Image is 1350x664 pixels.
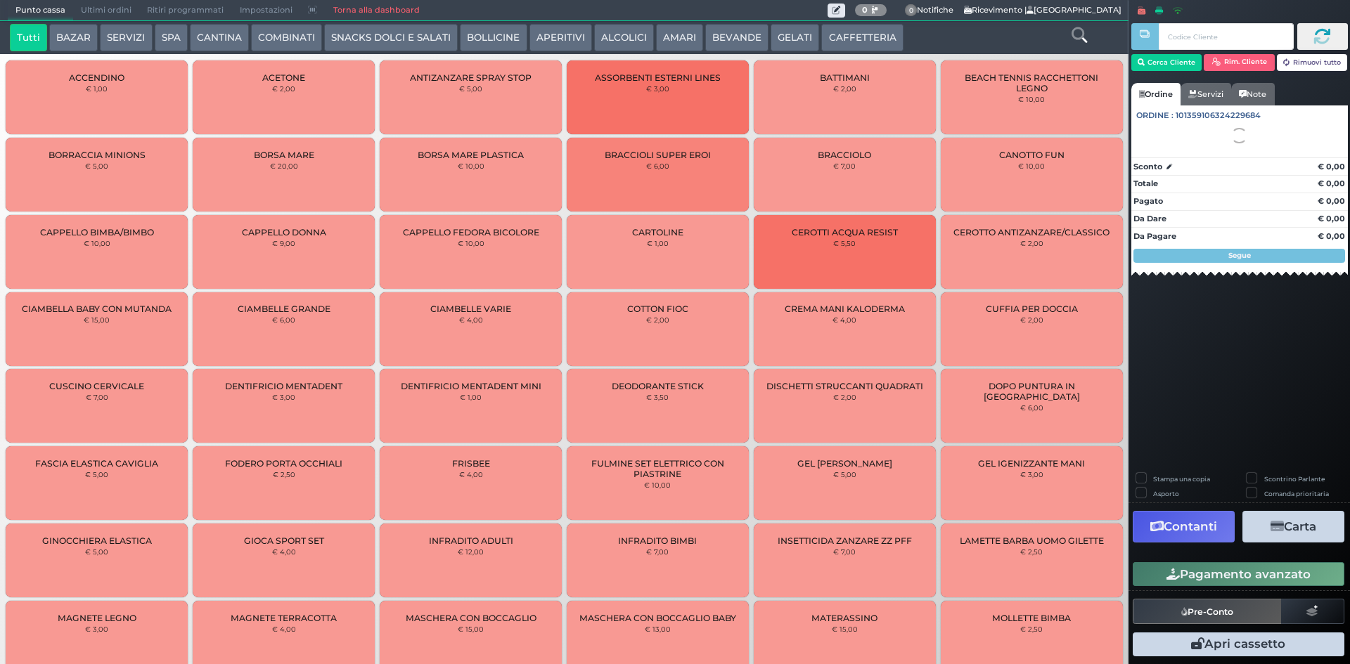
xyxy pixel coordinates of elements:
[244,535,324,546] span: GIOCA SPORT SET
[1133,632,1344,656] button: Apri cassetto
[1318,178,1345,188] strong: € 0,00
[22,304,172,314] span: CIAMBELLA BABY CON MUTANDA
[632,227,683,237] span: CARTOLINE
[766,381,923,391] span: DISCHETTI STRUCCANTI QUADRATI
[270,162,298,170] small: € 20,00
[459,315,483,324] small: € 4,00
[820,72,870,83] span: BATTIMANI
[1020,625,1043,633] small: € 2,50
[1136,110,1174,122] span: Ordine :
[458,239,484,247] small: € 10,00
[225,458,342,469] span: FODERO PORTA OCCHIALI
[811,613,877,623] span: MATERASSINO
[978,458,1085,469] span: GEL IGENIZZANTE MANI
[832,315,856,324] small: € 4,00
[100,24,152,52] button: SERVIZI
[1133,161,1162,173] strong: Sconto
[833,84,856,93] small: € 2,00
[1318,231,1345,241] strong: € 0,00
[529,24,592,52] button: APERITIVI
[85,625,108,633] small: € 3,00
[225,381,342,391] span: DENTIFRICIO MENTADENT
[190,24,249,52] button: CANTINA
[242,227,326,237] span: CAPPELLO DONNA
[84,315,110,324] small: € 15,00
[1020,239,1043,247] small: € 2,00
[458,162,484,170] small: € 10,00
[238,304,330,314] span: CIAMBELLE GRANDE
[1242,511,1344,542] button: Carta
[833,162,856,170] small: € 7,00
[605,150,711,160] span: BRACCIOLI SUPER EROI
[1133,599,1282,624] button: Pre-Conto
[771,24,819,52] button: GELATI
[1133,562,1344,586] button: Pagamento avanzato
[821,24,903,52] button: CAFFETTERIA
[458,547,484,556] small: € 12,00
[272,84,295,93] small: € 2,00
[1264,489,1329,498] label: Comanda prioritaria
[1153,474,1210,483] label: Stampa una copia
[86,84,108,93] small: € 1,00
[460,24,527,52] button: BOLLICINE
[1204,54,1275,71] button: Rim. Cliente
[325,1,427,20] a: Torna alla dashboard
[8,1,73,20] span: Punto cassa
[627,304,688,314] span: COTTON FIOC
[579,613,736,623] span: MASCHERA CON BOCCAGLIO BABY
[785,304,905,314] span: CREMA MANI KALODERMA
[645,625,671,633] small: € 13,00
[1133,196,1163,206] strong: Pagato
[833,239,856,247] small: € 5,50
[262,72,305,83] span: ACETONE
[273,470,295,479] small: € 2,50
[1231,83,1274,105] a: Note
[999,150,1065,160] span: CANOTTO FUN
[458,625,484,633] small: € 15,00
[952,381,1110,402] span: DOPO PUNTURA IN [GEOGRAPHIC_DATA]
[410,72,532,83] span: ANTIZANZARE SPRAY STOP
[459,470,483,479] small: € 4,00
[992,613,1071,623] span: MOLLETTE BIMBA
[272,625,296,633] small: € 4,00
[460,393,482,401] small: € 1,00
[49,150,146,160] span: BORRACCIA MINIONS
[646,315,669,324] small: € 2,00
[1133,231,1176,241] strong: Da Pagare
[272,547,296,556] small: € 4,00
[231,613,337,623] span: MAGNETE TERRACOTTA
[818,150,871,160] span: BRACCIOLO
[595,72,721,83] span: ASSORBENTI ESTERNI LINES
[85,470,108,479] small: € 5,00
[1318,162,1345,171] strong: € 0,00
[406,613,536,623] span: MASCHERA CON BOCCAGLIO
[1020,315,1043,324] small: € 2,00
[324,24,458,52] button: SNACKS DOLCI E SALATI
[1264,474,1325,483] label: Scontrino Parlante
[429,535,513,546] span: INFRADITO ADULTI
[1018,95,1045,103] small: € 10,00
[418,150,524,160] span: BORSA MARE PLASTICA
[656,24,703,52] button: AMARI
[646,162,669,170] small: € 6,00
[49,381,144,391] span: CUSCINO CERVICALE
[792,227,898,237] span: CEROTTI ACQUA RESIST
[272,393,295,401] small: € 3,00
[10,24,47,52] button: Tutti
[1159,23,1293,50] input: Codice Cliente
[832,625,858,633] small: € 15,00
[49,24,98,52] button: BAZAR
[1018,162,1045,170] small: € 10,00
[646,393,669,401] small: € 3,50
[960,535,1104,546] span: LAMETTE BARBA UOMO GILETTE
[594,24,654,52] button: ALCOLICI
[647,239,669,247] small: € 1,00
[401,381,541,391] span: DENTIFRICIO MENTADENT MINI
[986,304,1078,314] span: CUFFIA PER DOCCIA
[953,227,1110,237] span: CEROTTO ANTIZANZARE/CLASSICO
[833,547,856,556] small: € 7,00
[1131,83,1181,105] a: Ordine
[1020,470,1043,479] small: € 3,00
[705,24,769,52] button: BEVANDE
[1181,83,1231,105] a: Servizi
